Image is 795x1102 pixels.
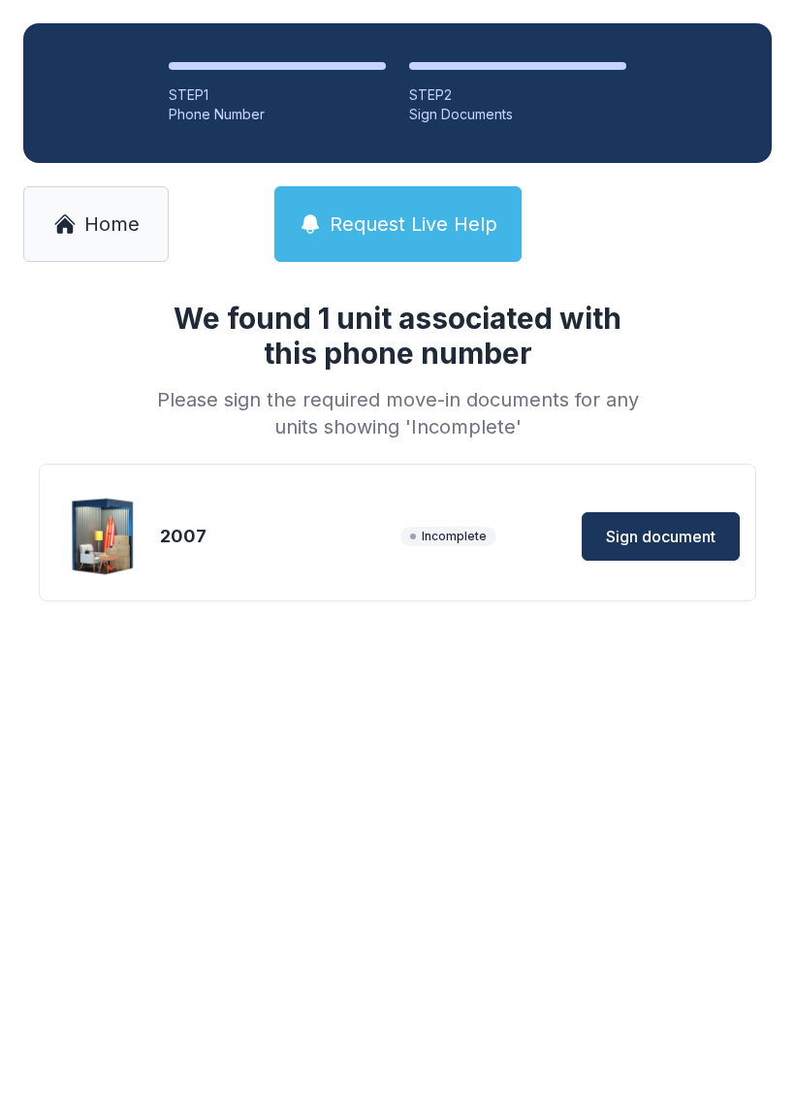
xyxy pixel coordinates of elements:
div: Please sign the required move-in documents for any units showing 'Incomplete' [149,386,646,440]
span: Request Live Help [330,211,497,238]
span: Sign document [606,525,715,548]
div: STEP 2 [409,85,626,105]
div: 2007 [160,523,393,550]
div: Phone Number [169,105,386,124]
div: STEP 1 [169,85,386,105]
div: Sign Documents [409,105,626,124]
h1: We found 1 unit associated with this phone number [149,301,646,371]
span: Home [84,211,140,238]
span: Incomplete [400,527,496,546]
